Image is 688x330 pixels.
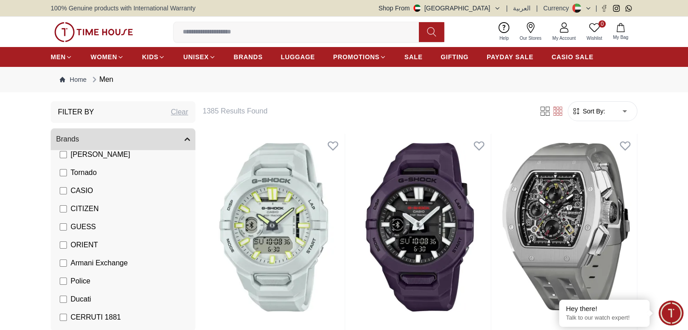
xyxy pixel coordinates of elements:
[71,312,121,323] span: CERRUTI 1881
[60,169,67,176] input: Tornado
[601,5,607,12] a: Facebook
[609,34,632,41] span: My Bag
[203,134,345,321] img: G-Shock Men Analog Digital White Dial Watch - GBA-950-7ADR
[513,4,531,13] button: العربية
[581,20,607,43] a: 0Wishlist
[203,106,528,117] h6: 1385 Results Found
[71,258,128,269] span: Armani Exchange
[551,49,593,65] a: CASIO SALE
[71,294,91,305] span: Ducati
[60,223,67,231] input: GUESS
[659,301,683,325] div: Chat Widget
[71,203,99,214] span: CITIZEN
[514,20,547,43] a: Our Stores
[60,187,67,194] input: CASIO
[281,52,315,61] span: LUGGAGE
[60,241,67,249] input: ORIENT
[506,4,508,13] span: |
[536,4,538,13] span: |
[142,49,165,65] a: KIDS
[487,52,533,61] span: PAYDAY SALE
[566,304,643,313] div: Hey there!
[56,134,79,145] span: Brands
[234,52,263,61] span: BRANDS
[551,52,593,61] span: CASIO SALE
[583,35,606,42] span: Wishlist
[495,134,637,321] img: TSAR BOMBA Men's Analog Black Dial Watch - TB8214 C-Grey
[60,151,67,158] input: [PERSON_NAME]
[234,49,263,65] a: BRANDS
[183,52,209,61] span: UNISEX
[595,4,597,13] span: |
[51,128,195,150] button: Brands
[51,49,72,65] a: MEN
[379,4,501,13] button: Shop From[GEOGRAPHIC_DATA]
[142,52,158,61] span: KIDS
[516,35,545,42] span: Our Stores
[572,107,605,116] button: Sort By:
[54,22,133,42] img: ...
[51,52,66,61] span: MEN
[60,314,67,321] input: CERRUTI 1881
[71,167,97,178] span: Tornado
[333,52,380,61] span: PROMOTIONS
[71,222,96,232] span: GUESS
[349,134,491,321] img: G-Shock Men Analog Digital Black Dial Watch - GBA-950-2ADR
[413,5,421,12] img: United Arab Emirates
[71,149,130,160] span: [PERSON_NAME]
[441,49,469,65] a: GIFTING
[281,49,315,65] a: LUGGAGE
[90,52,117,61] span: WOMEN
[60,259,67,267] input: Armani Exchange
[171,107,188,118] div: Clear
[71,276,90,287] span: Police
[71,185,93,196] span: CASIO
[333,49,386,65] a: PROMOTIONS
[51,4,195,13] span: 100% Genuine products with International Warranty
[581,107,605,116] span: Sort By:
[71,240,98,250] span: ORIENT
[90,49,124,65] a: WOMEN
[598,20,606,28] span: 0
[566,314,643,322] p: Talk to our watch expert!
[607,21,634,42] button: My Bag
[543,4,573,13] div: Currency
[58,107,94,118] h3: Filter By
[404,49,422,65] a: SALE
[60,278,67,285] input: Police
[494,20,514,43] a: Help
[625,5,632,12] a: Whatsapp
[487,49,533,65] a: PAYDAY SALE
[60,296,67,303] input: Ducati
[404,52,422,61] span: SALE
[183,49,215,65] a: UNISEX
[90,74,113,85] div: Men
[613,5,620,12] a: Instagram
[60,205,67,212] input: CITIZEN
[441,52,469,61] span: GIFTING
[549,35,579,42] span: My Account
[51,67,637,92] nav: Breadcrumb
[496,35,512,42] span: Help
[60,75,86,84] a: Home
